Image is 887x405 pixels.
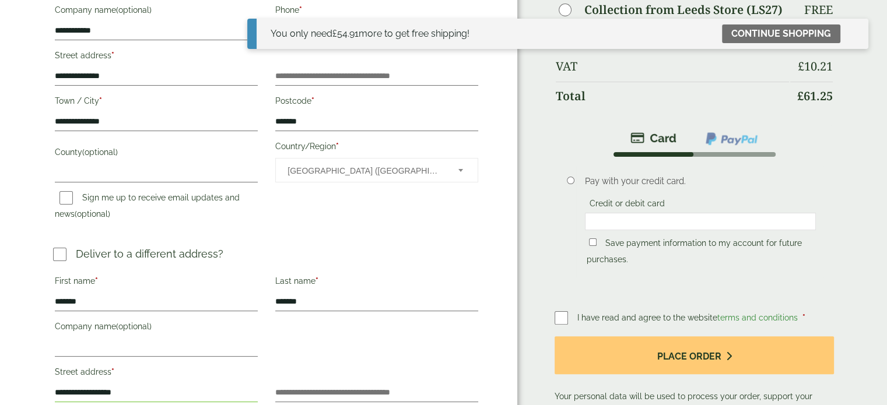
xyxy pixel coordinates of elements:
[55,144,258,164] label: County
[798,58,804,74] span: £
[116,322,152,331] span: (optional)
[76,246,223,262] p: Deliver to a different address?
[332,28,337,39] span: £
[797,88,804,104] span: £
[55,2,258,22] label: Company name
[116,5,152,15] span: (optional)
[717,313,798,322] a: terms and conditions
[585,175,816,188] p: Pay with your credit card.
[82,147,118,157] span: (optional)
[55,318,258,338] label: Company name
[336,142,339,151] abbr: required
[111,367,114,376] abbr: required
[311,96,314,105] abbr: required
[704,131,759,146] img: ppcp-gateway.png
[99,96,102,105] abbr: required
[55,193,240,222] label: Sign me up to receive email updates and news
[556,82,789,110] th: Total
[802,313,805,322] abbr: required
[59,191,73,205] input: Sign me up to receive email updates and news(optional)
[55,93,258,112] label: Town / City
[275,273,478,293] label: Last name
[275,93,478,112] label: Postcode
[55,364,258,383] label: Street address
[722,24,840,43] a: Continue shopping
[55,273,258,293] label: First name
[587,238,802,267] label: Save payment information to my account for future purchases.
[577,313,800,322] span: I have read and agree to the website
[588,216,812,227] iframe: Secure card payment input frame
[555,336,834,374] button: Place order
[315,276,318,286] abbr: required
[288,159,443,183] span: United Kingdom (UK)
[299,5,302,15] abbr: required
[275,138,478,158] label: Country/Region
[584,4,783,16] label: Collection from Leeds Store (LS27)
[556,52,789,80] th: VAT
[798,58,833,74] bdi: 10.21
[95,276,98,286] abbr: required
[271,27,469,41] div: You only need more to get free shipping!
[75,209,110,219] span: (optional)
[630,131,676,145] img: stripe.png
[332,28,359,39] span: 54.91
[275,2,478,22] label: Phone
[804,3,833,17] p: Free
[275,158,478,182] span: Country/Region
[55,47,258,67] label: Street address
[111,51,114,60] abbr: required
[797,88,833,104] bdi: 61.25
[585,199,669,212] label: Credit or debit card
